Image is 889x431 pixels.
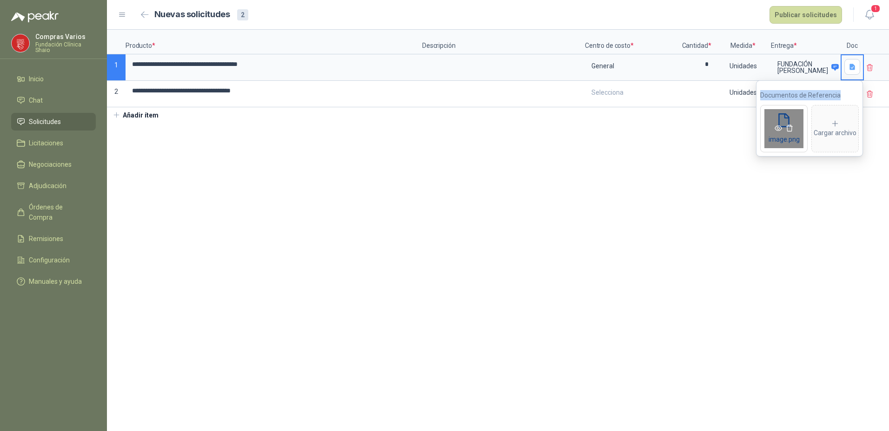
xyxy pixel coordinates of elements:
span: Remisiones [29,234,63,244]
p: Cantidad [678,30,715,54]
button: 1 [861,7,878,23]
div: Unidades [716,55,770,77]
span: Licitaciones [29,138,63,148]
span: delete [786,124,793,132]
span: Solicitudes [29,117,61,127]
p: FUNDACIÓN [PERSON_NAME] [777,61,828,74]
img: Logo peakr [11,11,59,22]
span: Manuales y ayuda [29,276,82,287]
span: Negociaciones [29,159,72,170]
span: Chat [29,95,43,105]
a: Chat [11,91,96,109]
span: 1 [870,4,881,13]
button: Añadir ítem [107,107,164,123]
p: Entrega [771,30,841,54]
p: Doc [841,30,864,54]
p: Centro de costo [585,30,678,54]
span: Configuración [29,255,70,265]
p: Descripción [422,30,585,54]
a: eye [773,125,784,132]
img: Company Logo [12,34,29,52]
p: Fundación Clínica Shaio [35,42,96,53]
a: Inicio [11,70,96,88]
button: Publicar solicitudes [770,6,842,24]
a: Adjudicación [11,177,96,195]
button: delete [784,124,795,133]
span: Inicio [29,74,44,84]
a: Licitaciones [11,134,96,152]
p: Compras Varios [35,33,96,40]
a: Negociaciones [11,156,96,173]
a: Manuales y ayuda [11,273,96,290]
a: Remisiones [11,230,96,248]
p: Medida [715,30,771,54]
p: 1 [107,54,126,81]
div: Selecciona [586,82,677,103]
span: Adjudicación [29,181,66,191]
a: Configuración [11,251,96,269]
a: Órdenes de Compra [11,198,96,226]
div: 2 [237,9,248,20]
span: eye [775,124,782,132]
div: Unidades [716,82,770,103]
p: 2 [107,81,126,107]
p: Documentos de Referencia [760,90,859,100]
span: Órdenes de Compra [29,202,87,222]
div: General [586,55,677,77]
h2: Nuevas solicitudes [154,8,230,21]
p: Producto [126,30,422,54]
div: Cargar archivo [814,119,856,138]
a: Solicitudes [11,113,96,131]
